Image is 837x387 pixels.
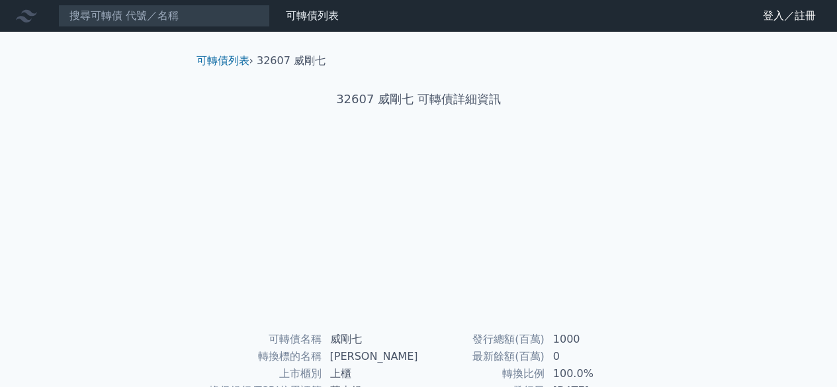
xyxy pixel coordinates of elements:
[202,365,322,382] td: 上市櫃別
[257,53,326,69] li: 32607 威剛七
[419,331,545,348] td: 發行總額(百萬)
[322,348,419,365] td: [PERSON_NAME]
[322,365,419,382] td: 上櫃
[419,348,545,365] td: 最新餘額(百萬)
[186,90,652,108] h1: 32607 威剛七 可轉債詳細資訊
[419,365,545,382] td: 轉換比例
[202,348,322,365] td: 轉換標的名稱
[197,53,253,69] li: ›
[197,54,249,67] a: 可轉債列表
[286,9,339,22] a: 可轉債列表
[202,331,322,348] td: 可轉債名稱
[545,365,636,382] td: 100.0%
[545,348,636,365] td: 0
[752,5,826,26] a: 登入／註冊
[545,331,636,348] td: 1000
[322,331,419,348] td: 威剛七
[58,5,270,27] input: 搜尋可轉債 代號／名稱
